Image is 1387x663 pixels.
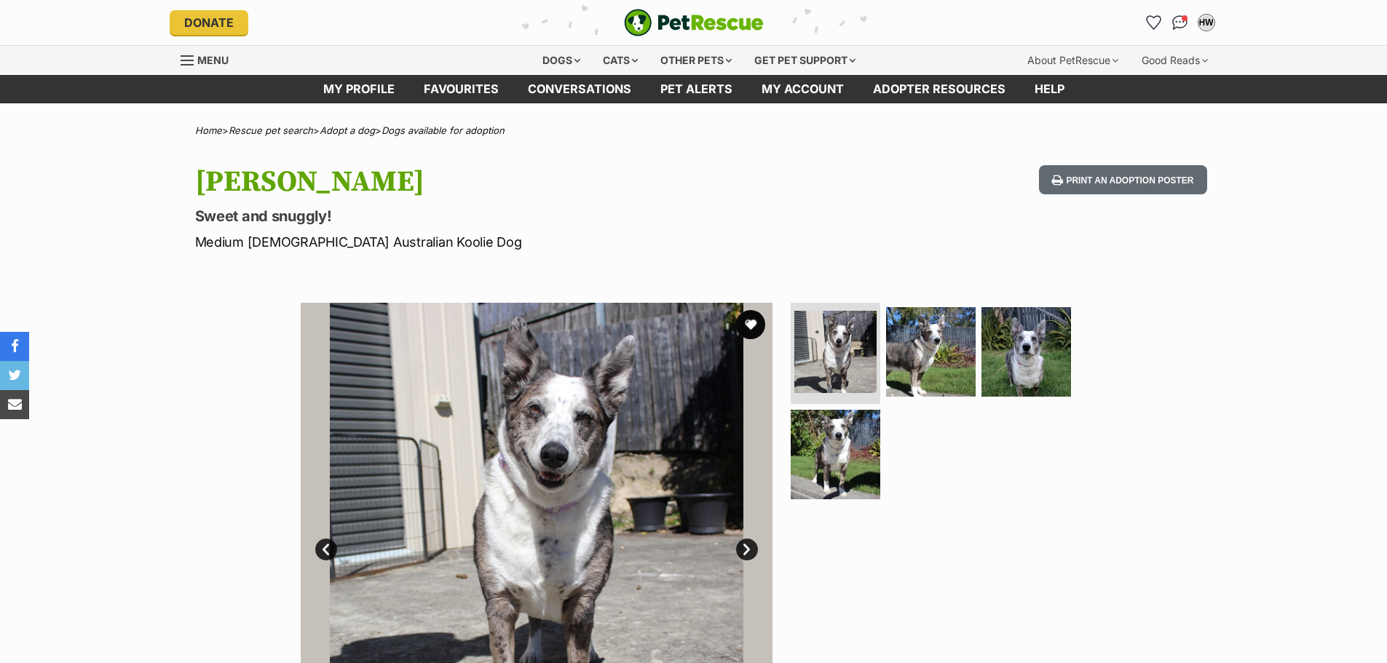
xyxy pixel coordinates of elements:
span: Menu [197,54,229,66]
div: Cats [593,46,648,75]
img: chat-41dd97257d64d25036548639549fe6c8038ab92f7586957e7f3b1b290dea8141.svg [1172,15,1188,30]
a: Pet alerts [646,75,747,103]
a: Dogs available for adoption [382,124,505,136]
img: Photo of Molly [981,307,1071,397]
button: Print an adoption poster [1039,165,1206,195]
a: PetRescue [624,9,764,36]
a: Rescue pet search [229,124,313,136]
a: Favourites [409,75,513,103]
div: Get pet support [744,46,866,75]
h1: [PERSON_NAME] [195,165,811,199]
a: Conversations [1169,11,1192,34]
img: Photo of Molly [886,307,976,397]
a: Help [1020,75,1079,103]
img: Photo of Molly [791,410,880,499]
div: Dogs [532,46,590,75]
div: > > > [159,125,1229,136]
a: My account [747,75,858,103]
a: Home [195,124,222,136]
a: My profile [309,75,409,103]
a: Favourites [1142,11,1166,34]
button: My account [1195,11,1218,34]
a: Adopt a dog [320,124,375,136]
a: conversations [513,75,646,103]
div: HW [1199,15,1214,30]
img: Photo of Molly [794,311,877,393]
div: About PetRescue [1017,46,1129,75]
a: Donate [170,10,248,35]
a: Prev [315,539,337,560]
div: Good Reads [1131,46,1218,75]
a: Menu [181,46,239,72]
img: logo-e224e6f780fb5917bec1dbf3a21bbac754714ae5b6737aabdf751b685950b380.svg [624,9,764,36]
ul: Account quick links [1142,11,1218,34]
a: Adopter resources [858,75,1020,103]
p: Sweet and snuggly! [195,206,811,226]
a: Next [736,539,758,560]
p: Medium [DEMOGRAPHIC_DATA] Australian Koolie Dog [195,232,811,252]
div: Other pets [650,46,742,75]
button: favourite [736,310,765,339]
